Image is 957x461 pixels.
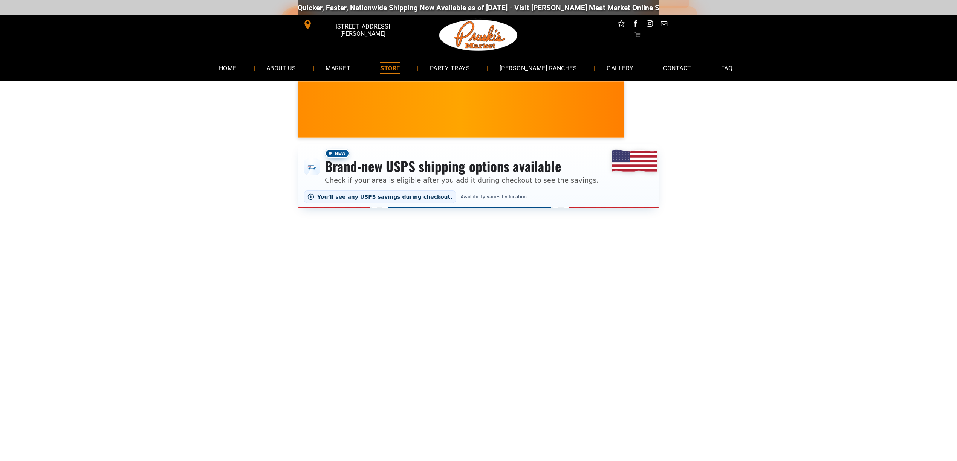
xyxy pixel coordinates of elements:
[325,158,599,175] h3: Brand-new USPS shipping options available
[659,19,669,30] a: email
[645,19,655,30] a: instagram
[298,3,754,12] div: Quicker, Faster, Nationwide Shipping Now Available as of [DATE] - Visit [PERSON_NAME] Meat Market...
[595,58,645,78] a: GALLERY
[298,144,659,208] div: Shipping options announcement
[325,175,599,185] p: Check if your area is eligible after you add it during checkout to see the savings.
[369,58,411,78] a: STORE
[631,19,641,30] a: facebook
[459,194,530,199] span: Availability varies by location.
[710,58,744,78] a: FAQ
[652,58,702,78] a: CONTACT
[317,194,453,200] span: You’ll see any USPS savings during checkout.
[488,58,588,78] a: [PERSON_NAME] RANCHES
[314,19,411,41] span: [STREET_ADDRESS][PERSON_NAME]
[314,58,362,78] a: MARKET
[298,19,413,30] a: [STREET_ADDRESS][PERSON_NAME]
[325,149,350,158] span: New
[419,58,481,78] a: PARTY TRAYS
[438,15,519,56] img: Pruski-s+Market+HQ+Logo2-1920w.png
[616,19,626,30] a: Social network
[208,58,248,78] a: HOME
[255,58,307,78] a: ABOUT US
